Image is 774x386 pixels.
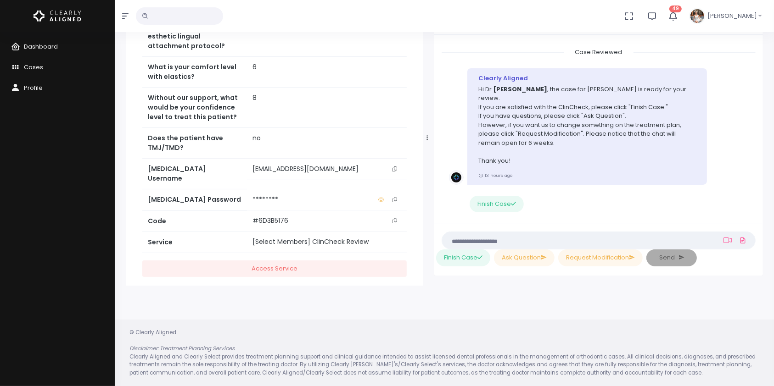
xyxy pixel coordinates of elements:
a: Add Files [737,232,748,248]
th: [MEDICAL_DATA] Password [142,189,247,210]
small: 13 hours ago [478,172,512,178]
th: Does the patient have TMJ/TMD? [142,128,247,159]
b: [PERSON_NAME] [493,85,547,94]
p: Hi Dr. , the case for [PERSON_NAME] is ready for your review. If you are satisfied with the ClinC... [478,85,696,165]
img: Header Avatar [689,8,706,24]
td: no [247,128,407,159]
div: [Select Members] ClinCheck Review [252,237,401,247]
span: Case Reviewed [564,45,634,59]
div: Clearly Aligned [478,74,696,83]
em: Disclaimer: Treatment Planning Services [129,345,235,352]
th: Without our support, what would be your confidence level to treat this patient? [142,88,247,128]
a: Add Loom Video [722,237,734,244]
td: 6 [247,57,407,88]
button: Finish Case [436,249,490,266]
th: Code [142,210,247,232]
span: Dashboard [24,42,58,51]
img: Logo Horizontal [34,6,81,26]
a: Access Service [142,260,407,277]
th: [MEDICAL_DATA] Username [142,159,247,189]
th: Service [142,232,247,253]
span: Profile [24,83,43,92]
span: [PERSON_NAME] [707,11,757,21]
button: Request Modification [558,249,643,266]
th: What is your comfort level with elastics? [142,57,247,88]
td: 8 [247,88,407,128]
td: [EMAIL_ADDRESS][DOMAIN_NAME] [247,159,407,180]
span: Cases [24,63,43,72]
div: © Clearly Aligned Clearly Aligned and Clearly Select provides treatment planning support and clin... [120,329,768,377]
div: scrollable content [442,42,756,215]
td: #6D3B5176 [247,210,407,232]
button: Ask Question [494,249,555,266]
span: 49 [669,6,682,12]
button: Finish Case [470,196,524,213]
